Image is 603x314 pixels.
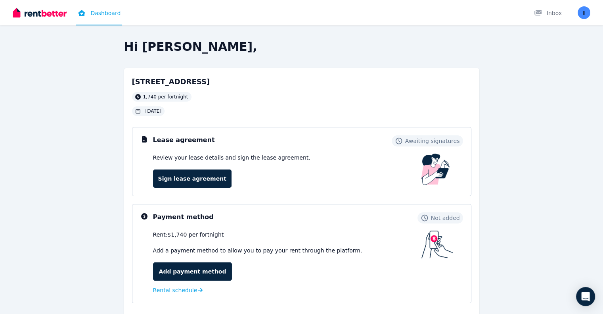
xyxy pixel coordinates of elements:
h3: Payment method [153,212,214,222]
span: Not added [431,214,460,222]
img: Payment method [421,231,453,258]
img: RentBetter [13,7,67,19]
a: Sign lease agreement [153,170,232,188]
a: Rental schedule [153,286,203,294]
span: Rental schedule [153,286,197,294]
div: Open Intercom Messenger [576,287,595,306]
a: Add payment method [153,262,232,281]
h2: [STREET_ADDRESS] [132,76,210,87]
span: Awaiting signatures [405,137,460,145]
p: Add a payment method to allow you to pay your rent through the platform. [153,247,421,254]
div: Rent: $1,740 per fortnight [153,231,421,239]
h3: Lease agreement [153,135,215,145]
div: Inbox [534,9,562,17]
h2: Hi [PERSON_NAME], [124,40,479,54]
img: Lease Agreement [421,154,450,185]
span: [DATE] [145,108,162,114]
img: Ivan Ezequiel Ivanovich [578,6,590,19]
p: Review your lease details and sign the lease agreement. [153,154,310,162]
span: 1,740 per fortnight [143,94,188,100]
